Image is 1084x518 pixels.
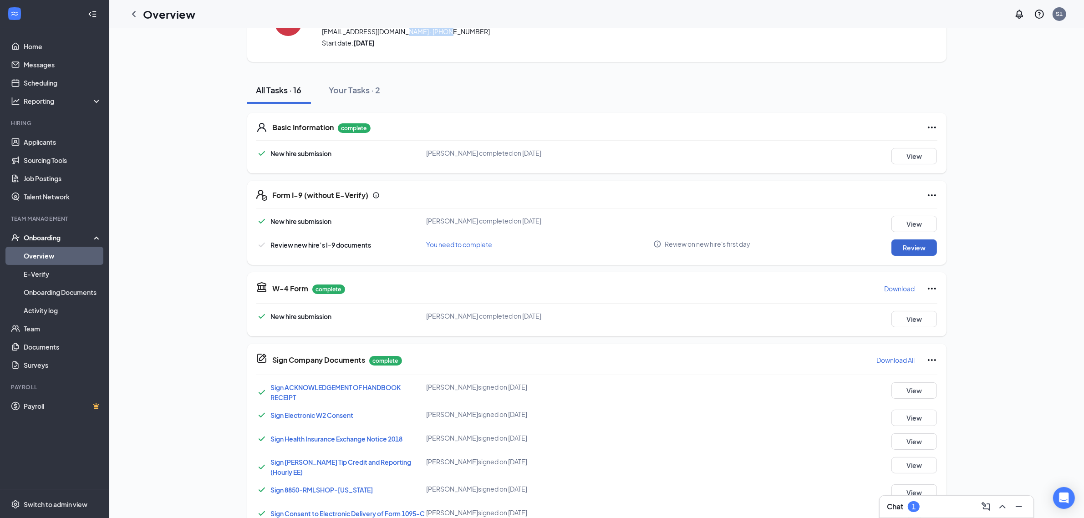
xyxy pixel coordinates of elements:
div: Onboarding [24,233,94,242]
a: E-Verify [24,265,102,283]
svg: FormI9EVerifyIcon [256,190,267,201]
span: New hire submission [271,217,332,225]
a: Onboarding Documents [24,283,102,301]
a: Activity log [24,301,102,320]
h5: Sign Company Documents [273,355,366,365]
svg: Checkmark [256,484,267,495]
h5: Basic Information [273,122,334,132]
button: View [891,410,937,426]
div: [PERSON_NAME] signed on [DATE] [427,457,654,466]
a: Sign ACKNOWLEDGEMENT OF HANDBOOK RECEIPT [271,383,401,401]
div: [PERSON_NAME] signed on [DATE] [427,484,654,493]
div: Your Tasks · 2 [329,84,381,96]
svg: Checkmark [256,433,267,444]
button: Download [884,281,916,296]
a: Sign 8850-RMLSHOP-[US_STATE] [271,486,373,494]
a: Overview [24,247,102,265]
svg: Info [372,192,380,199]
button: View [891,148,937,164]
div: Reporting [24,96,102,106]
div: Team Management [11,215,100,223]
svg: Checkmark [256,311,267,322]
button: View [891,457,937,473]
svg: Ellipses [926,190,937,201]
span: [EMAIL_ADDRESS][DOMAIN_NAME] · [PHONE_NUMBER] [322,27,828,36]
div: [PERSON_NAME] signed on [DATE] [427,508,654,517]
div: [PERSON_NAME] signed on [DATE] [427,410,654,419]
svg: Settings [11,500,20,509]
span: [PERSON_NAME] completed on [DATE] [427,217,542,225]
button: View [891,433,937,450]
a: Sign Consent to Electronic Delivery of Form 1095-C [271,509,425,518]
svg: Checkmark [256,387,267,398]
span: Start date: [322,38,828,47]
p: Download All [877,355,915,365]
button: ChevronUp [995,499,1010,514]
svg: Collapse [88,10,97,19]
span: Review on new hire's first day [665,239,750,249]
svg: Checkmark [256,148,267,159]
svg: Info [653,240,662,248]
a: Home [24,37,102,56]
span: New hire submission [271,312,332,320]
a: Surveys [24,356,102,374]
svg: Checkmark [256,239,267,250]
a: Sign [PERSON_NAME] Tip Credit and Reporting (Hourly EE) [271,458,412,476]
h5: Form I-9 (without E-Verify) [273,190,369,200]
a: Team [24,320,102,338]
a: Documents [24,338,102,356]
button: Download All [876,353,916,367]
svg: ComposeMessage [981,501,992,512]
button: Minimize [1012,499,1026,514]
strong: [DATE] [354,39,375,47]
svg: UserCheck [11,233,20,242]
svg: User [256,122,267,133]
h1: Overview [143,6,195,22]
div: 1 [912,503,916,511]
h3: Chat [887,502,903,512]
svg: Ellipses [926,283,937,294]
p: complete [369,356,402,366]
a: Applicants [24,133,102,151]
button: View [891,484,937,501]
button: View [891,382,937,399]
span: You need to complete [427,240,493,249]
p: complete [338,123,371,133]
svg: TaxGovernmentIcon [256,281,267,292]
div: Hiring [11,119,100,127]
a: Job Postings [24,169,102,188]
a: Messages [24,56,102,74]
svg: Checkmark [256,462,267,472]
a: Sourcing Tools [24,151,102,169]
svg: Ellipses [926,122,937,133]
span: [PERSON_NAME] completed on [DATE] [427,312,542,320]
div: [PERSON_NAME] signed on [DATE] [427,382,654,391]
span: New hire submission [271,149,332,157]
div: Payroll [11,383,100,391]
svg: CompanyDocumentIcon [256,353,267,364]
div: S1 [1056,10,1063,18]
button: Review [891,239,937,256]
svg: Checkmark [256,410,267,421]
p: Download [885,284,915,293]
a: Sign Electronic W2 Consent [271,411,354,419]
button: View [891,216,937,232]
span: [PERSON_NAME] completed on [DATE] [427,149,542,157]
div: [PERSON_NAME] signed on [DATE] [427,433,654,442]
a: Scheduling [24,74,102,92]
div: Switch to admin view [24,500,87,509]
span: Review new hire’s I-9 documents [271,241,372,249]
a: PayrollCrown [24,397,102,415]
svg: ChevronUp [997,501,1008,512]
svg: ChevronLeft [128,9,139,20]
h5: W-4 Form [273,284,309,294]
a: Sign Health Insurance Exchange Notice 2018 [271,435,403,443]
svg: Analysis [11,96,20,106]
